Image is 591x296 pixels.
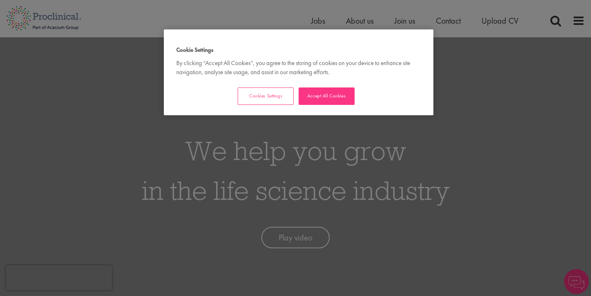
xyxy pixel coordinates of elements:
[299,87,355,105] button: Accept All Cookies
[164,46,409,58] h2: Cookie Settings
[164,29,433,115] div: Cookie banner
[164,29,433,115] div: Cookie Settings
[238,87,294,105] button: Cookies Settings, Opens the preference center dialog
[176,58,421,77] div: By clicking “Accept All Cookies”, you agree to the storing of cookies on your device to enhance s...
